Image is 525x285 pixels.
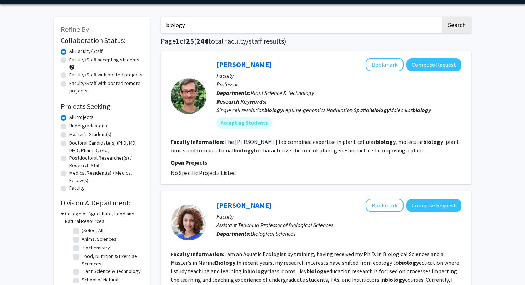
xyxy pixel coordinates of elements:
p: Assistant Teaching Professor of Biological Sciences [216,221,461,229]
b: biology [234,147,254,154]
b: Faculty Information: [171,250,224,257]
p: Professor [216,80,461,89]
label: (Select All) [82,227,105,234]
label: Plant Science & Technology [82,267,141,275]
span: No Specific Projects Listed [171,169,236,176]
b: biology [264,106,283,114]
b: Biology [215,259,235,266]
label: Faculty [69,184,85,192]
input: Search Keywords [161,17,441,33]
div: Single cell resolution Legume genomics Nodulation Spatial Molecular [216,106,461,114]
span: 1 [176,36,180,45]
label: All Projects [69,114,94,121]
label: Animal Sciences [82,235,116,243]
label: Postdoctoral Researcher(s) / Research Staff [69,154,143,169]
span: Refine By [61,25,89,34]
b: Departments: [216,230,251,237]
label: Faculty/Staff with posted projects [69,71,142,79]
b: biology [385,276,405,283]
label: Undergraduate(s) [69,122,107,130]
h2: Collaboration Status: [61,36,143,45]
b: Biology [371,106,390,114]
p: Faculty [216,212,461,221]
b: Research Keywords: [216,98,267,105]
button: Search [442,17,471,33]
label: Doctoral Candidate(s) (PhD, MD, DMD, PharmD, etc.) [69,139,143,154]
button: Add Mitra Asgari to Bookmarks [366,199,404,212]
h2: Projects Seeking: [61,102,143,111]
mat-chip: Accepting Students [216,117,272,129]
span: Plant Science & Technology [251,89,314,96]
label: Master's Student(s) [69,131,111,138]
label: Biochemistry [82,244,110,251]
iframe: Chat [5,253,30,280]
b: biology [412,106,431,114]
h3: College of Agriculture, Food and Natural Resources [65,210,143,225]
span: 25 [186,36,194,45]
span: Biological Sciences [251,230,295,237]
a: [PERSON_NAME] [216,60,271,69]
fg-read-more: The [PERSON_NAME] lab combined expertise in plant cellular , molecular , plant-omics and computat... [171,138,461,154]
label: Medical Resident(s) / Medical Fellow(s) [69,169,143,184]
a: [PERSON_NAME] [216,201,271,210]
b: biology [306,267,326,275]
b: biology [247,267,267,275]
label: Faculty/Staff with posted remote projects [69,80,143,95]
h2: Division & Department: [61,199,143,207]
h1: Page of ( total faculty/staff results) [161,37,471,45]
label: Food, Nutrition & Exercise Sciences [82,252,141,267]
button: Add Marc Libault to Bookmarks [366,58,404,71]
button: Compose Request to Mitra Asgari [406,199,461,212]
p: Faculty [216,71,461,80]
span: 244 [196,36,208,45]
label: All Faculty/Staff [69,47,102,55]
label: Faculty/Staff accepting students [69,56,139,64]
b: biology [423,138,443,145]
b: Departments: [216,89,251,96]
button: Compose Request to Marc Libault [406,58,461,71]
p: Open Projects [171,158,461,167]
b: biology [399,259,419,266]
b: Faculty Information: [171,138,224,145]
b: biology [376,138,396,145]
